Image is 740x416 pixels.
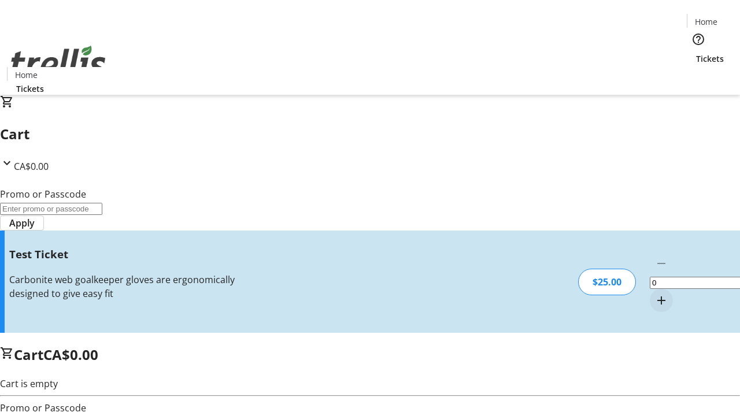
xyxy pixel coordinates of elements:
[650,289,673,312] button: Increment by one
[16,83,44,95] span: Tickets
[9,216,35,230] span: Apply
[687,28,710,51] button: Help
[8,69,45,81] a: Home
[9,246,262,262] h3: Test Ticket
[687,65,710,88] button: Cart
[43,345,98,364] span: CA$0.00
[695,16,717,28] span: Home
[687,16,724,28] a: Home
[696,53,724,65] span: Tickets
[15,69,38,81] span: Home
[687,53,733,65] a: Tickets
[7,33,110,91] img: Orient E2E Organization BcvNXqo23y's Logo
[14,160,49,173] span: CA$0.00
[7,83,53,95] a: Tickets
[9,273,262,300] div: Carbonite web goalkeeper gloves are ergonomically designed to give easy fit
[578,269,636,295] div: $25.00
